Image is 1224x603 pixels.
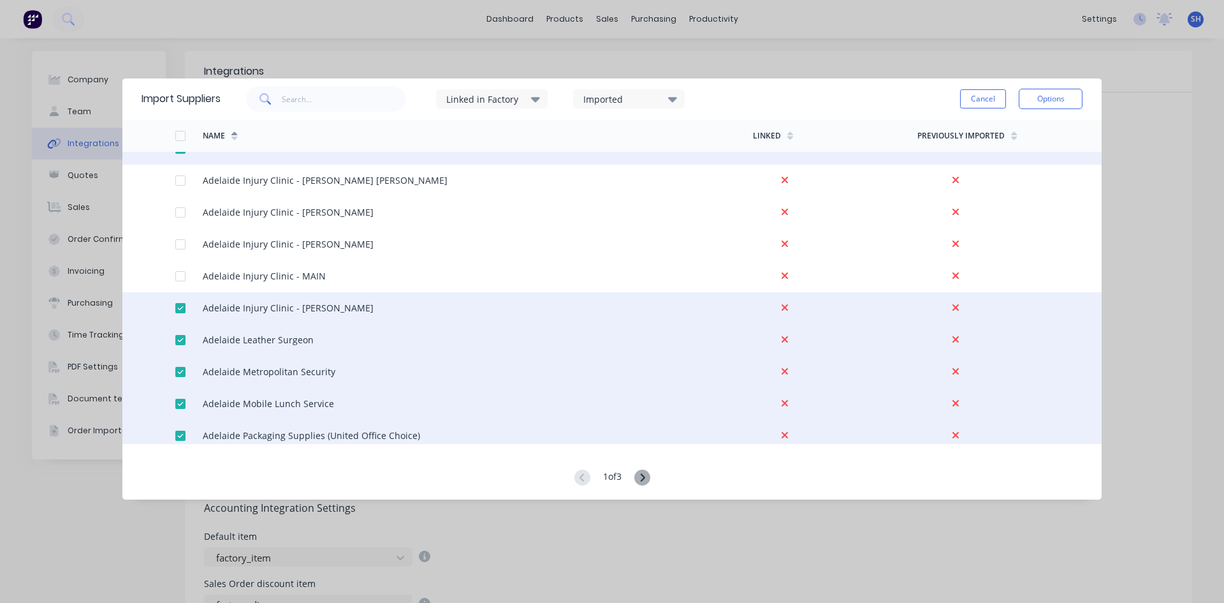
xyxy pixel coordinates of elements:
[583,93,664,106] div: Imported
[203,333,314,346] div: Adelaide Leather Surgeon
[203,269,326,283] div: Adelaide Injury Clinic - MAIN
[23,10,42,29] img: Factory
[753,130,781,142] div: Linked
[203,130,225,142] div: Name
[203,365,335,378] div: Adelaide Metropolitan Security
[960,89,1006,108] button: Cancel
[1019,89,1082,109] button: Options
[203,205,374,219] div: Adelaide Injury Clinic - [PERSON_NAME]
[203,237,374,251] div: Adelaide Injury Clinic - [PERSON_NAME]
[203,429,420,442] div: Adelaide Packaging Supplies (United Office Choice)
[603,470,622,487] div: 1 of 3
[142,91,221,107] div: Import Suppliers
[203,301,374,315] div: Adelaide Injury Clinic - [PERSON_NAME]
[446,93,527,106] div: Linked in Factory
[203,174,448,187] div: Adelaide Injury Clinic - [PERSON_NAME] [PERSON_NAME]
[282,86,406,112] input: Search...
[203,397,334,410] div: Adelaide Mobile Lunch Service
[917,130,1005,142] div: Previously Imported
